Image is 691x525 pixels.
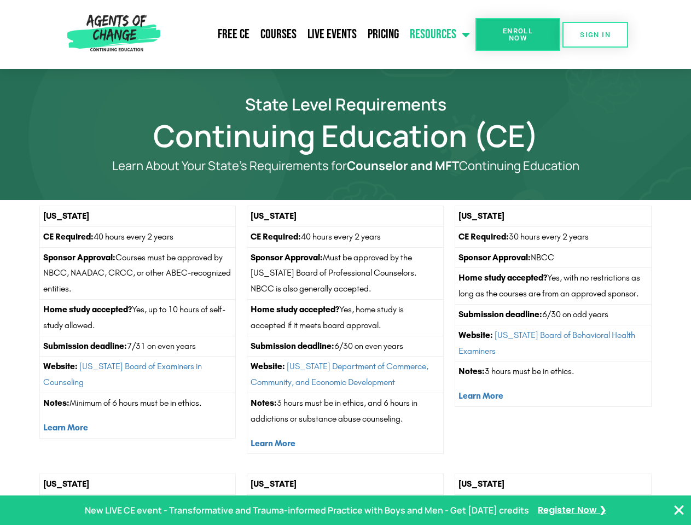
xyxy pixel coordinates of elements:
td: Courses must be approved by NBCC, NAADAC, CRCC, or other ABEC-recognized entities. [39,247,236,299]
a: Learn More [43,422,88,433]
td: 24 hours every 2 years [39,495,236,516]
td: Yes, home study is accepted if it meets board approval. [247,299,444,336]
a: [US_STATE] Department of Commerce, Community, and Economic Development [251,361,428,387]
a: SIGN IN [562,22,628,48]
p: Learn About Your State’s Requirements for Continuing Education [78,159,614,173]
strong: Website: [458,330,493,340]
strong: CE Required: [43,231,94,242]
strong: Sponsor Approval: [458,252,531,262]
td: 6/30 on even years [247,336,444,357]
strong: Notes: [43,398,69,408]
b: Counselor and MFT [347,157,459,174]
strong: CE Required: [251,231,301,242]
span: SIGN IN [580,31,611,38]
a: Learn More [458,390,503,401]
td: 6/30 on odd years [455,304,652,325]
a: Learn More [251,438,295,448]
strong: Notes: [458,366,485,376]
a: Resources [404,21,475,48]
strong: Home study accepted? [458,272,547,283]
p: 3 hours must be in ethics, and 6 hours in addictions or substance abuse counseling. [251,395,440,427]
strong: Home study accepted? [251,304,339,314]
strong: Website: [251,361,285,371]
td: 40 hours every 2 years [455,495,652,516]
td: Yes, with no restrictions as long as the courses are from an approved sponsor. [455,268,652,305]
strong: Sponsor Approval: [251,252,323,262]
button: Close Banner [672,504,686,517]
strong: [US_STATE] [458,479,504,489]
p: New LIVE CE event - Transformative and Trauma-informed Practice with Boys and Men - Get [DATE] cr... [85,503,529,518]
nav: Menu [165,21,475,48]
td: 40 hours every 2 years [39,226,236,247]
strong: Submission deadline: [458,309,542,319]
strong: Website: [43,361,78,371]
a: Courses [255,21,302,48]
strong: CE Required: [458,231,509,242]
h1: Continuing Education (CE) [34,123,658,148]
strong: [US_STATE] [458,211,504,221]
a: [US_STATE] Board of Examiners in Counseling [43,361,202,387]
p: Minimum of 6 hours must be in ethics. [43,395,233,411]
strong: [US_STATE] [43,211,89,221]
a: Free CE [212,21,255,48]
span: Enroll Now [493,27,543,42]
td: 7/31 on even years [39,336,236,357]
strong: Sponsor Approval: [43,252,115,262]
strong: [US_STATE] [251,479,297,489]
strong: [US_STATE] [251,211,297,221]
td: NBCC [455,247,652,268]
td: 30 hours every 2 years [455,226,652,247]
p: 3 hours must be in ethics. [458,364,648,380]
td: 36 hours every 2 years [247,495,444,516]
a: [US_STATE] Board of Behavioral Health Examiners [458,330,635,356]
a: Register Now ❯ [538,503,606,518]
strong: Submission deadline: [43,341,127,351]
a: Pricing [362,21,404,48]
a: Enroll Now [475,18,560,51]
strong: Notes: [251,398,277,408]
strong: Submission deadline: [251,341,334,351]
strong: [US_STATE] [43,479,89,489]
strong: Home study accepted? [43,304,132,314]
td: 40 hours every 2 years [247,226,444,247]
h2: State Level Requirements [34,96,658,112]
td: Yes, up to 10 hours of self-study allowed. [39,299,236,336]
a: Live Events [302,21,362,48]
td: Must be approved by the [US_STATE] Board of Professional Counselors. NBCC is also generally accep... [247,247,444,299]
